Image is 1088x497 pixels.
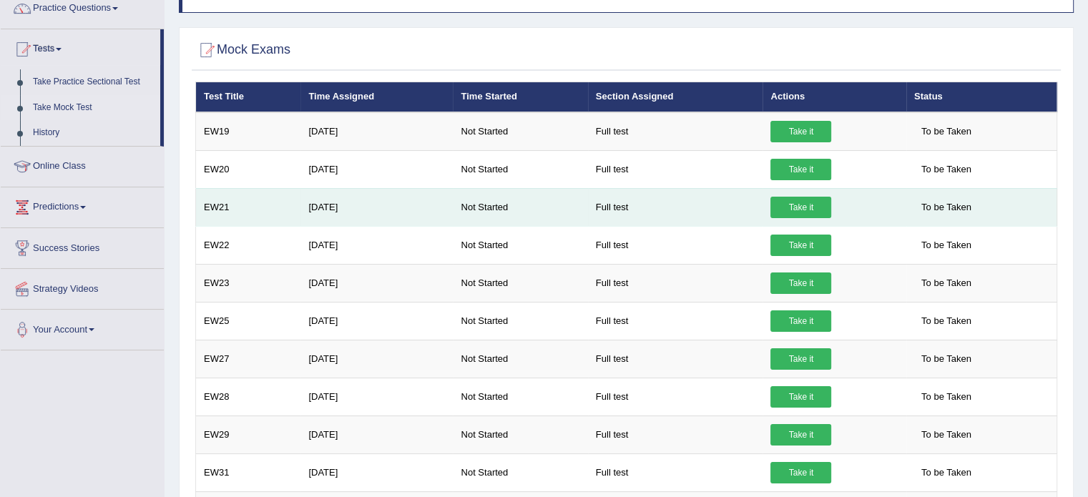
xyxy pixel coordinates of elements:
[453,188,587,226] td: Not Started
[588,378,763,415] td: Full test
[770,121,831,142] a: Take it
[914,310,979,332] span: To be Taken
[914,197,979,218] span: To be Taken
[300,112,453,151] td: [DATE]
[453,264,587,302] td: Not Started
[453,378,587,415] td: Not Started
[1,228,164,264] a: Success Stories
[588,112,763,151] td: Full test
[770,462,831,483] a: Take it
[300,226,453,264] td: [DATE]
[453,150,587,188] td: Not Started
[196,453,301,491] td: EW31
[300,264,453,302] td: [DATE]
[196,112,301,151] td: EW19
[300,453,453,491] td: [DATE]
[300,378,453,415] td: [DATE]
[914,159,979,180] span: To be Taken
[770,159,831,180] a: Take it
[453,340,587,378] td: Not Started
[914,348,979,370] span: To be Taken
[914,272,979,294] span: To be Taken
[196,302,301,340] td: EW25
[195,39,290,61] h2: Mock Exams
[770,424,831,446] a: Take it
[26,95,160,121] a: Take Mock Test
[300,340,453,378] td: [DATE]
[196,340,301,378] td: EW27
[300,82,453,112] th: Time Assigned
[770,235,831,256] a: Take it
[300,188,453,226] td: [DATE]
[453,82,587,112] th: Time Started
[588,264,763,302] td: Full test
[914,424,979,446] span: To be Taken
[906,82,1057,112] th: Status
[196,415,301,453] td: EW29
[1,147,164,182] a: Online Class
[588,453,763,491] td: Full test
[770,272,831,294] a: Take it
[1,310,164,345] a: Your Account
[453,226,587,264] td: Not Started
[588,150,763,188] td: Full test
[914,462,979,483] span: To be Taken
[588,415,763,453] td: Full test
[914,235,979,256] span: To be Taken
[588,302,763,340] td: Full test
[770,310,831,332] a: Take it
[770,197,831,218] a: Take it
[1,269,164,305] a: Strategy Videos
[763,82,906,112] th: Actions
[770,348,831,370] a: Take it
[300,302,453,340] td: [DATE]
[588,82,763,112] th: Section Assigned
[453,302,587,340] td: Not Started
[1,29,160,65] a: Tests
[453,453,587,491] td: Not Started
[1,187,164,223] a: Predictions
[588,226,763,264] td: Full test
[26,120,160,146] a: History
[196,82,301,112] th: Test Title
[196,188,301,226] td: EW21
[196,226,301,264] td: EW22
[588,340,763,378] td: Full test
[196,378,301,415] td: EW28
[196,264,301,302] td: EW23
[453,112,587,151] td: Not Started
[300,415,453,453] td: [DATE]
[914,121,979,142] span: To be Taken
[770,386,831,408] a: Take it
[453,415,587,453] td: Not Started
[26,69,160,95] a: Take Practice Sectional Test
[196,150,301,188] td: EW20
[300,150,453,188] td: [DATE]
[914,386,979,408] span: To be Taken
[588,188,763,226] td: Full test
